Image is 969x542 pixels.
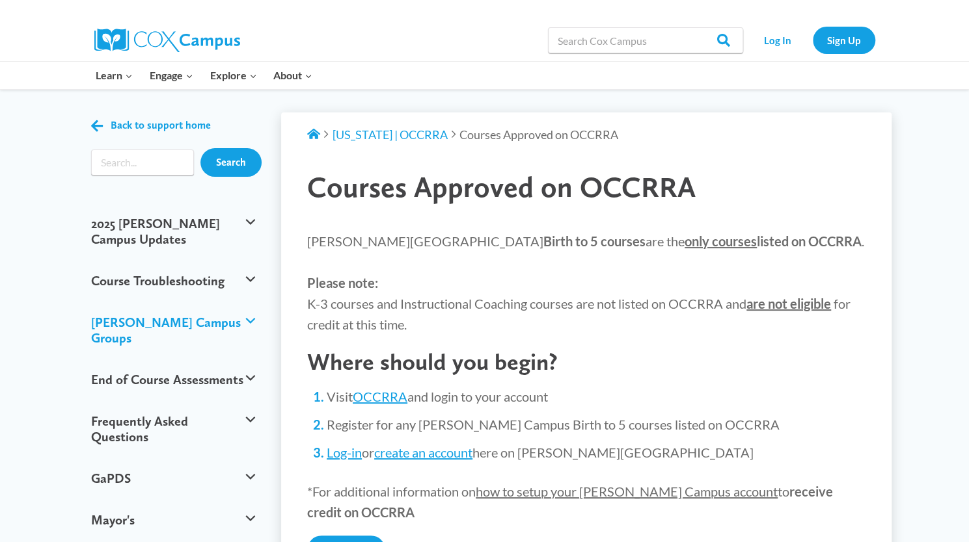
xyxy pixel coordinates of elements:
[307,127,320,142] a: Support Home
[202,62,266,89] button: Child menu of Explore
[91,116,211,135] a: Back to support home
[307,231,866,335] p: [PERSON_NAME][GEOGRAPHIC_DATA] are the . K-3 courses and Instructional Coaching courses are not l...
[307,170,696,204] span: Courses Approved on OCCRRA
[476,484,778,499] span: how to setup your [PERSON_NAME] Campus account
[459,127,618,142] span: Courses Approved on OCCRRA
[327,415,866,433] li: Register for any [PERSON_NAME] Campus Birth to 5 courses listed on OCCRRA
[746,296,831,311] strong: are not eligible
[327,445,362,460] a: Log-in
[200,148,262,177] input: Search
[94,29,240,52] img: Cox Campus
[85,359,262,400] button: End of Course Assessments
[85,260,262,302] button: Course Troubleshooting
[85,499,262,541] button: Mayor's
[141,62,202,89] button: Child menu of Engage
[548,27,743,53] input: Search Cox Campus
[750,27,806,53] a: Log In
[685,233,862,249] strong: listed on OCCRRA
[307,275,378,290] strong: Please note:
[85,203,262,260] button: 2025 [PERSON_NAME] Campus Updates
[543,233,646,249] strong: Birth to 5 courses
[327,443,866,461] li: or here on [PERSON_NAME][GEOGRAPHIC_DATA]
[265,62,321,89] button: Child menu of About
[374,445,472,460] a: create an account
[307,481,866,523] p: *For additional information on to
[88,62,321,89] nav: Primary Navigation
[91,149,195,175] form: Search form
[750,27,875,53] nav: Secondary Navigation
[307,484,833,520] strong: receive credit on OCCRRA
[813,27,875,53] a: Sign Up
[327,387,866,406] li: Visit and login to your account
[85,458,262,499] button: GaPDS
[333,127,448,142] a: [US_STATE] | OCCRRA
[85,302,262,359] button: [PERSON_NAME] Campus Groups
[85,400,262,458] button: Frequently Asked Questions
[685,233,757,249] span: only courses
[88,62,142,89] button: Child menu of Learn
[307,348,866,376] h2: Where should you begin?
[353,389,407,404] a: OCCRRA
[111,119,211,131] span: Back to support home
[91,149,195,175] input: Search input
